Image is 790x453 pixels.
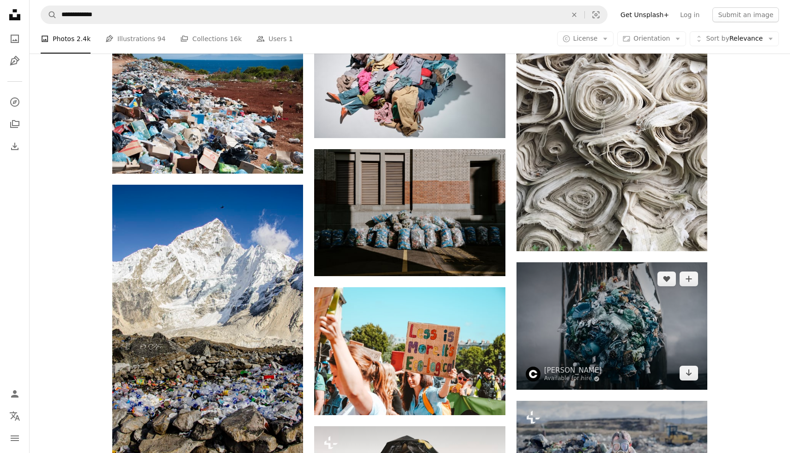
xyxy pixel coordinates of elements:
[675,7,705,22] a: Log in
[41,6,57,24] button: Search Unsplash
[517,262,707,390] img: blue and green plastic pack
[105,24,165,54] a: Illustrations 94
[112,106,303,114] a: garbage near forest
[573,35,598,42] span: License
[544,366,602,375] a: [PERSON_NAME]
[314,70,505,79] a: a pile of clothes sitting on top of a white table
[6,407,24,425] button: Language
[6,385,24,403] a: Log in / Sign up
[706,35,729,42] span: Sort by
[526,367,541,381] img: Go to Claudio Schwarz's profile
[544,375,602,382] a: Available for hire
[314,347,505,355] a: group of person with signage
[314,149,505,276] img: stacks of white sacks
[617,31,686,46] button: Orientation
[6,137,24,156] a: Download History
[6,30,24,48] a: Photos
[585,6,607,24] button: Visual search
[6,115,24,133] a: Collections
[314,208,505,217] a: stacks of white sacks
[517,13,707,252] img: white textile lot
[557,31,614,46] button: License
[314,287,505,415] img: group of person with signage
[41,6,608,24] form: Find visuals sitewide
[615,7,675,22] a: Get Unsplash+
[112,324,303,332] a: rocky mountain covered with snow during daytime
[517,127,707,136] a: white textile lot
[690,31,779,46] button: Sort byRelevance
[112,47,303,173] img: garbage near forest
[6,52,24,70] a: Illustrations
[657,272,676,286] button: Like
[633,35,670,42] span: Orientation
[6,93,24,111] a: Explore
[6,429,24,447] button: Menu
[289,34,293,44] span: 1
[564,6,584,24] button: Clear
[680,366,698,381] a: Download
[706,34,763,43] span: Relevance
[256,24,293,54] a: Users 1
[158,34,166,44] span: 94
[517,322,707,330] a: blue and green plastic pack
[314,11,505,138] img: a pile of clothes sitting on top of a white table
[180,24,242,54] a: Collections 16k
[712,7,779,22] button: Submit an image
[6,6,24,26] a: Home — Unsplash
[230,34,242,44] span: 16k
[680,272,698,286] button: Add to Collection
